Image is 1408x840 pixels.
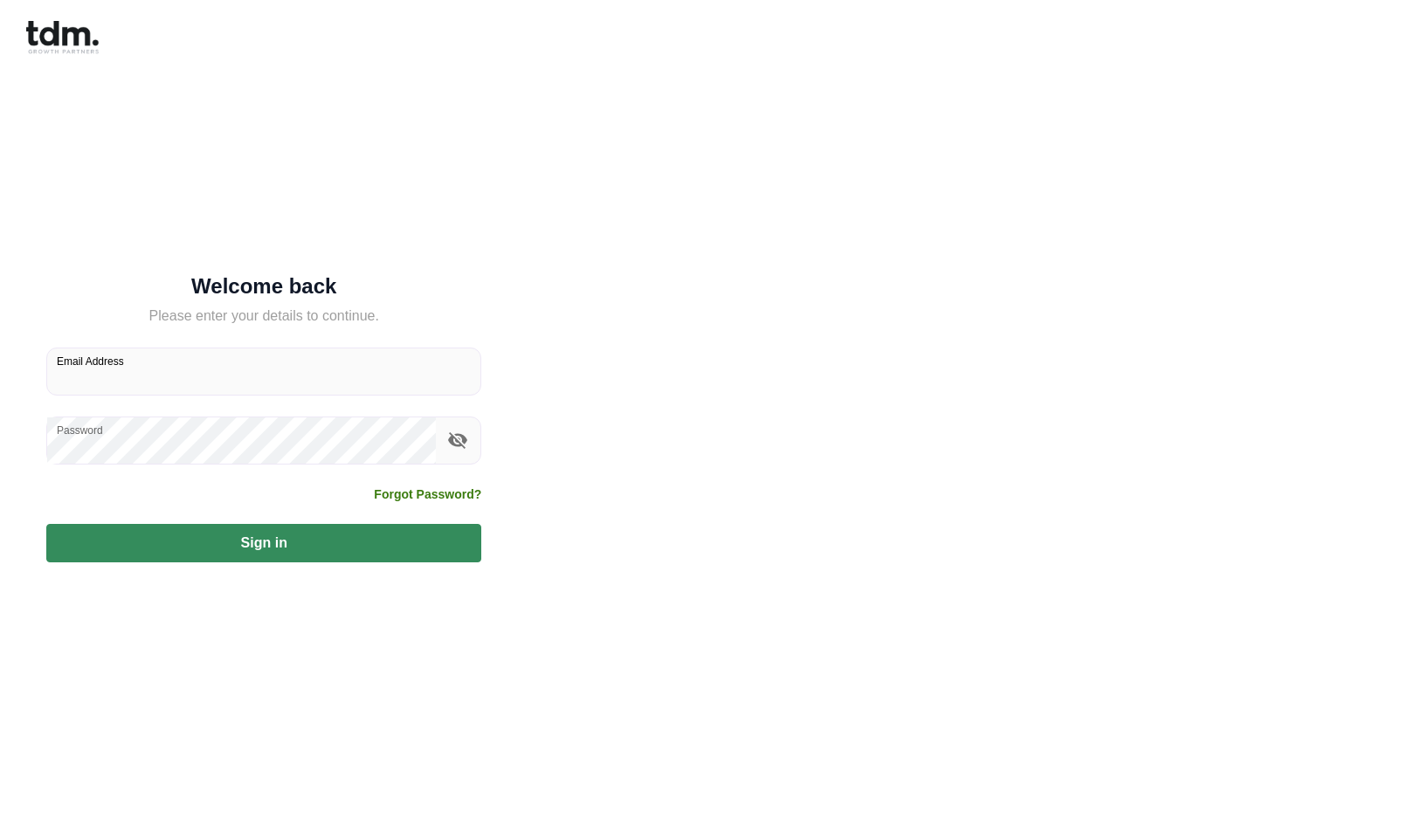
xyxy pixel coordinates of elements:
button: Sign in [46,524,481,562]
button: toggle password visibility [443,425,473,455]
h5: Please enter your details to continue. [46,306,481,327]
a: Forgot Password? [374,485,481,503]
h5: Welcome back [46,278,481,295]
label: Email Address [57,354,124,368]
label: Password [57,423,103,437]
